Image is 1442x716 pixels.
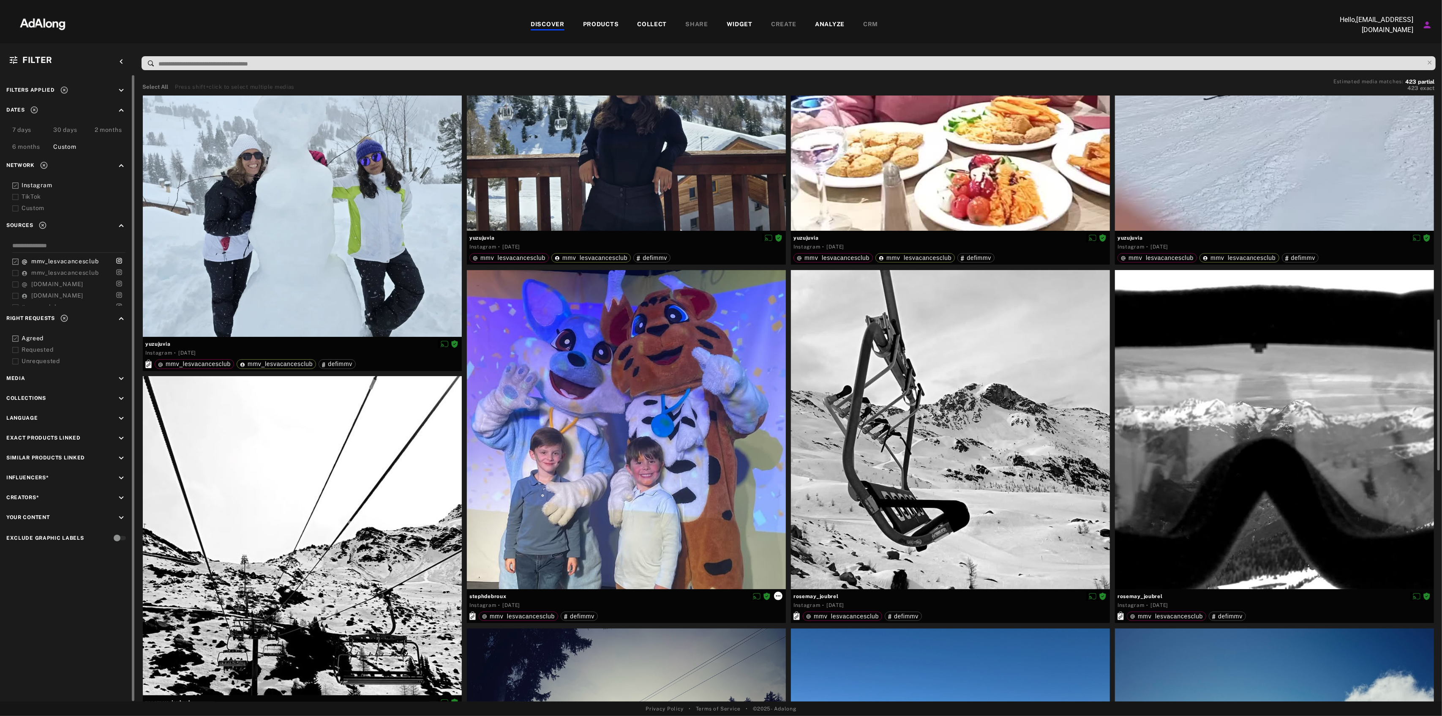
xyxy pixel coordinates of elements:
div: Instagram [469,243,496,251]
div: Instagram [1118,601,1144,609]
span: Network [6,162,35,168]
span: mmv_lesvacancesclub [886,254,951,261]
span: Rights agreed [763,593,771,599]
span: mmv_lesvacancesclub [31,258,98,265]
span: 423 [1405,79,1416,85]
div: Custom [22,204,129,213]
i: keyboard_arrow_down [117,473,126,483]
i: keyboard_arrow_down [117,434,126,443]
div: Instagram [22,181,129,190]
div: Instagram [145,349,172,357]
time: 2025-04-18T15:10:16.000Z [178,350,196,356]
span: mmv_lesvacancesclub [814,613,879,620]
span: Filter [22,55,52,65]
span: Language [6,415,38,421]
span: mmv_lesvacancesclub [31,269,98,276]
div: Custom [53,142,76,153]
span: yuzujuvia [145,340,459,348]
div: Unrequested [22,357,129,366]
div: Instagram [469,601,496,609]
span: Collections [6,395,46,401]
div: Instagram [793,601,820,609]
span: • [746,705,748,713]
span: Rights agreed [1423,235,1431,240]
div: 6 months [12,142,40,153]
span: defimmv [1218,613,1243,620]
button: Disable diffusion on this media [1086,233,1099,242]
i: keyboard_arrow_down [117,493,126,503]
div: mmv_lesvacancesclub [240,361,313,367]
span: · [498,602,500,609]
svg: Exact products linked [793,612,800,620]
time: 2025-04-18T15:10:16.000Z [502,244,520,250]
div: mmv_lesvacancesclub [1130,613,1203,619]
div: defimmv [637,255,667,261]
time: 2025-04-17T15:49:38.000Z [502,602,520,608]
span: • [689,705,691,713]
time: 2025-04-15T12:06:10.000Z [1150,602,1168,608]
div: Requested [22,345,129,354]
div: Press shift+click to select multiple medias [175,83,294,91]
span: defimmv [570,613,594,620]
button: Disable diffusion on this media [762,233,775,242]
time: 2025-04-18T15:10:16.000Z [826,244,844,250]
span: defimmv [967,254,991,261]
span: stephdebroux [469,593,783,600]
div: 7 days [12,126,31,136]
button: 423partial [1405,80,1434,84]
span: mmv_lesvacancesclub [480,254,545,261]
div: Agreed [22,334,129,343]
time: 2025-04-18T15:10:16.000Z [1150,244,1168,250]
span: mmv_lesvacancesclub [1129,254,1194,261]
button: Disable diffusion on this media [1410,233,1423,242]
span: Estimated media matches: [1333,79,1404,85]
span: Right Requests [6,315,55,321]
div: defimmv [961,255,991,261]
span: Similar Products Linked [6,455,85,461]
span: Rights agreed [451,341,458,347]
div: Instagram [793,243,820,251]
span: yuzujuvia [1118,234,1431,242]
span: rosemay_joubrel [145,699,459,706]
span: [DOMAIN_NAME] [31,292,83,299]
div: SHARE [685,20,708,30]
p: Hello, [EMAIL_ADDRESS][DOMAIN_NAME] [1329,15,1413,35]
span: yuzujuvia [793,234,1107,242]
a: Terms of Service [696,705,741,713]
i: keyboard_arrow_up [117,161,126,170]
time: 2025-04-15T12:09:57.000Z [826,602,844,608]
button: Disable diffusion on this media [1410,592,1423,601]
div: mmv_lesvacancesclub [1203,255,1276,261]
div: ANALYZE [815,20,845,30]
div: mmv_lesvacancesclub [473,255,545,261]
span: · [822,243,824,250]
span: © 2025 - Adalong [753,705,796,713]
span: Filters applied [6,87,55,93]
div: mmv_lesvacancesclub [158,361,231,367]
span: Creators* [6,495,39,500]
span: mmvclub [31,303,58,310]
span: mmv_lesvacancesclub [166,361,231,367]
span: · [822,602,824,609]
span: Rights agreed [451,699,458,705]
span: defimmv [894,613,919,620]
span: defimmv [643,254,667,261]
iframe: Chat Widget [1400,675,1442,716]
i: keyboard_arrow_up [117,221,126,230]
span: mmv_lesvacancesclub [248,361,313,367]
span: Your Content [6,514,49,520]
div: WIDGET [727,20,752,30]
span: Sources [6,222,33,228]
div: mmv_lesvacancesclub [1121,255,1194,261]
span: Rights agreed [775,235,782,240]
span: Rights agreed [1099,235,1107,240]
div: CRM [863,20,878,30]
div: Instagram [1118,243,1144,251]
span: defimmv [328,361,352,367]
button: Disable diffusion on this media [1086,592,1099,601]
i: keyboard_arrow_down [117,414,126,423]
div: mmv_lesvacancesclub [482,613,555,619]
div: 30 days [53,126,77,136]
button: Disable diffusion on this media [750,592,763,601]
span: Rights agreed [1423,593,1431,599]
